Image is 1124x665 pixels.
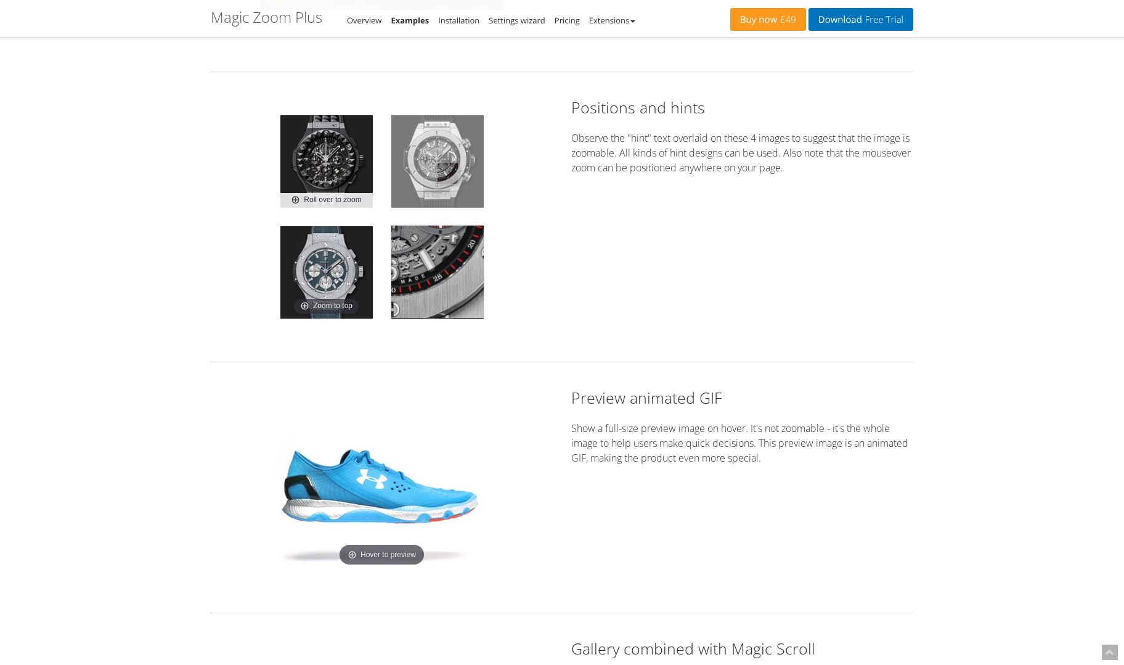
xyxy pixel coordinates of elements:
[862,15,903,25] span: Free Trial
[571,421,913,465] p: Show a full-size preview image on hover. It's not zoomable - it's the whole image to help users m...
[555,15,580,26] a: Pricing
[571,638,913,659] h2: Gallery combined with Magic Scroll
[571,387,913,409] h2: Preview animated GIF
[571,97,913,118] h2: Positions and hints
[730,8,806,31] a: Buy now£49
[259,406,505,569] a: Hover to preview
[347,15,381,26] a: Overview
[589,15,635,26] a: Extensions
[280,115,373,208] a: Roll over to zoom
[391,226,484,319] a: Zoom to left
[571,131,913,175] p: Observe the "hint" text overlaid on these 4 images to suggest that the image is zoomable. All kin...
[211,9,322,25] h1: Magic Zoom Plus
[391,15,429,26] a: Examples
[438,15,479,26] a: Installation
[489,15,545,26] a: Settings wizard
[777,15,796,25] span: £49
[808,8,913,31] a: DownloadFree Trial
[280,226,373,319] a: Zoom to top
